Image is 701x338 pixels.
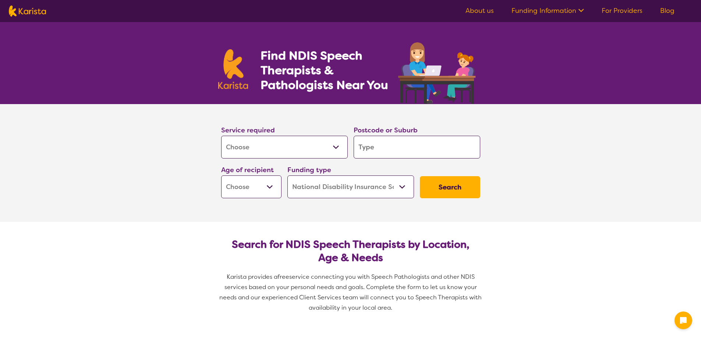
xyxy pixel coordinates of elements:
[221,166,274,174] label: Age of recipient
[392,40,483,104] img: speech-therapy
[420,176,480,198] button: Search
[511,6,584,15] a: Funding Information
[354,136,480,159] input: Type
[219,273,483,312] span: service connecting you with Speech Pathologists and other NDIS services based on your personal ne...
[660,6,675,15] a: Blog
[465,6,494,15] a: About us
[277,273,289,281] span: free
[221,126,275,135] label: Service required
[9,6,46,17] img: Karista logo
[261,48,397,92] h1: Find NDIS Speech Therapists & Pathologists Near You
[354,126,418,135] label: Postcode or Suburb
[287,166,331,174] label: Funding type
[227,273,277,281] span: Karista provides a
[227,238,474,264] h2: Search for NDIS Speech Therapists by Location, Age & Needs
[602,6,642,15] a: For Providers
[218,49,248,89] img: Karista logo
